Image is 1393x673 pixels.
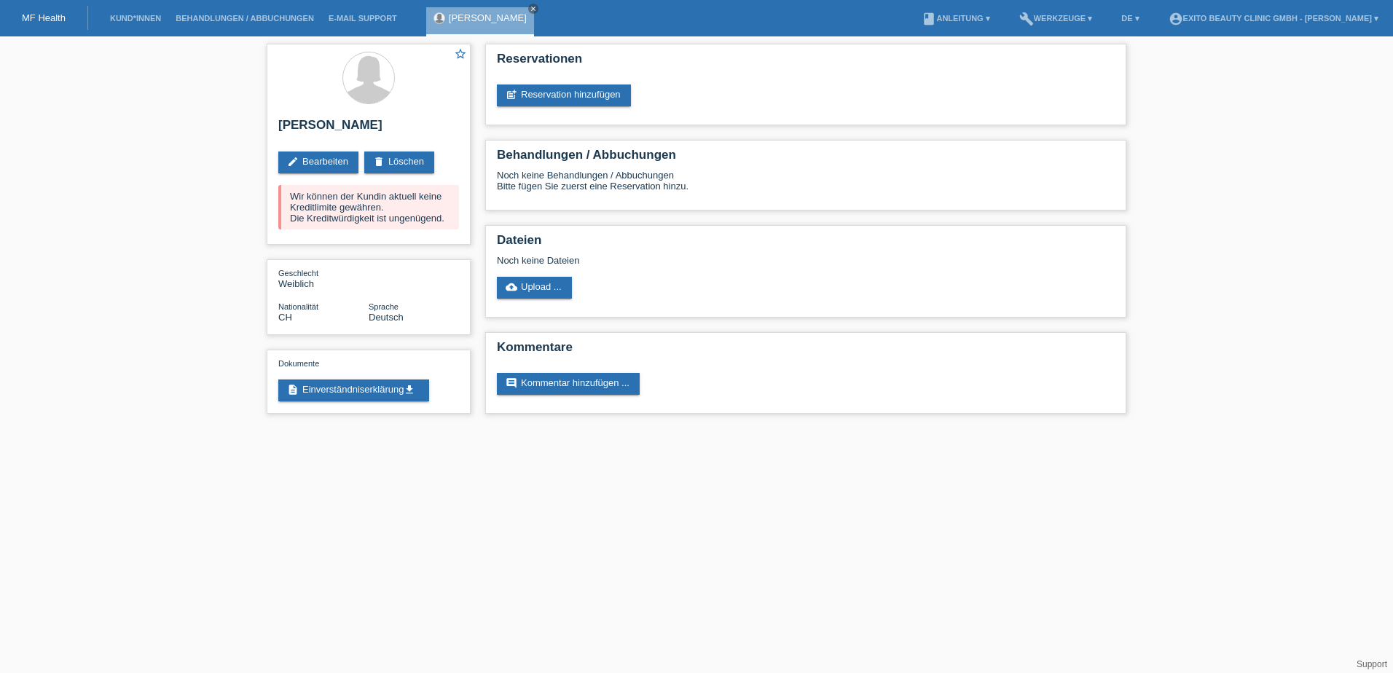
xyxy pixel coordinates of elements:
[404,384,415,395] i: get_app
[1357,659,1387,669] a: Support
[1019,12,1034,26] i: build
[528,4,538,14] a: close
[1169,12,1183,26] i: account_circle
[22,12,66,23] a: MF Health
[103,14,168,23] a: Kund*innen
[497,148,1115,170] h2: Behandlungen / Abbuchungen
[506,281,517,293] i: cloud_upload
[454,47,467,60] i: star_border
[922,12,936,26] i: book
[506,89,517,101] i: post_add
[1161,14,1386,23] a: account_circleExito Beauty Clinic GmbH - [PERSON_NAME] ▾
[287,156,299,168] i: edit
[497,233,1115,255] h2: Dateien
[369,302,399,311] span: Sprache
[369,312,404,323] span: Deutsch
[278,185,459,229] div: Wir können der Kundin aktuell keine Kreditlimite gewähren. Die Kreditwürdigkeit ist ungenügend.
[287,384,299,395] i: description
[321,14,404,23] a: E-Mail Support
[449,12,527,23] a: [PERSON_NAME]
[497,340,1115,362] h2: Kommentare
[278,269,318,278] span: Geschlecht
[1012,14,1100,23] a: buildWerkzeuge ▾
[278,302,318,311] span: Nationalität
[278,379,429,401] a: descriptionEinverständniserklärungget_app
[497,84,631,106] a: post_addReservation hinzufügen
[364,151,434,173] a: deleteLöschen
[168,14,321,23] a: Behandlungen / Abbuchungen
[278,151,358,173] a: editBearbeiten
[914,14,997,23] a: bookAnleitung ▾
[497,170,1115,202] div: Noch keine Behandlungen / Abbuchungen Bitte fügen Sie zuerst eine Reservation hinzu.
[454,47,467,63] a: star_border
[497,277,572,299] a: cloud_uploadUpload ...
[1114,14,1146,23] a: DE ▾
[278,359,319,368] span: Dokumente
[497,373,640,395] a: commentKommentar hinzufügen ...
[497,52,1115,74] h2: Reservationen
[278,118,459,140] h2: [PERSON_NAME]
[278,312,292,323] span: Schweiz
[373,156,385,168] i: delete
[497,255,942,266] div: Noch keine Dateien
[530,5,537,12] i: close
[278,267,369,289] div: Weiblich
[506,377,517,389] i: comment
